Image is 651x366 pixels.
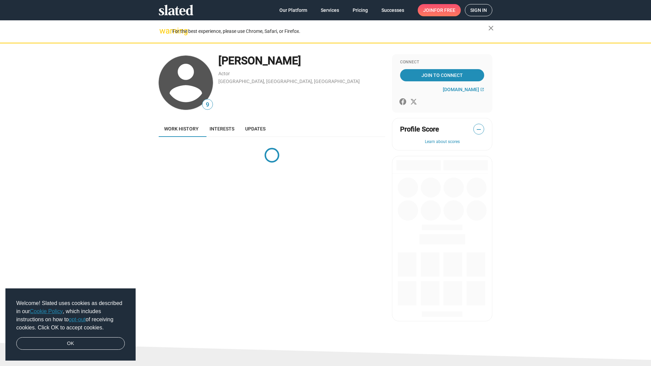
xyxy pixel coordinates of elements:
button: Learn about scores [400,139,484,145]
span: Profile Score [400,125,439,134]
span: Welcome! Slated uses cookies as described in our , which includes instructions on how to of recei... [16,299,125,332]
div: Connect [400,60,484,65]
a: [DOMAIN_NAME] [443,87,484,92]
div: For the best experience, please use Chrome, Safari, or Firefox. [172,27,488,36]
a: Cookie Policy [30,308,63,314]
span: Join To Connect [401,69,483,81]
span: [DOMAIN_NAME] [443,87,479,92]
span: Successes [381,4,404,16]
a: Pricing [347,4,373,16]
span: Interests [210,126,234,131]
a: opt-out [69,317,86,322]
a: Services [315,4,344,16]
a: dismiss cookie message [16,337,125,350]
a: Our Platform [274,4,313,16]
a: Join To Connect [400,69,484,81]
div: cookieconsent [5,288,136,361]
span: Updates [245,126,265,131]
a: Sign in [465,4,492,16]
span: — [474,125,484,134]
span: Sign in [470,4,487,16]
span: Work history [164,126,199,131]
span: Join [423,4,455,16]
span: 9 [202,100,213,109]
span: Our Platform [279,4,307,16]
a: Successes [376,4,410,16]
mat-icon: open_in_new [480,87,484,91]
a: Work history [159,121,204,137]
span: for free [434,4,455,16]
mat-icon: close [487,24,495,32]
span: Pricing [353,4,368,16]
a: Updates [240,121,271,137]
mat-icon: warning [159,27,167,35]
a: Joinfor free [418,4,461,16]
span: Services [321,4,339,16]
a: [GEOGRAPHIC_DATA], [GEOGRAPHIC_DATA], [GEOGRAPHIC_DATA] [218,79,360,84]
div: [PERSON_NAME] [218,54,385,68]
a: Interests [204,121,240,137]
a: Actor [218,71,230,76]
